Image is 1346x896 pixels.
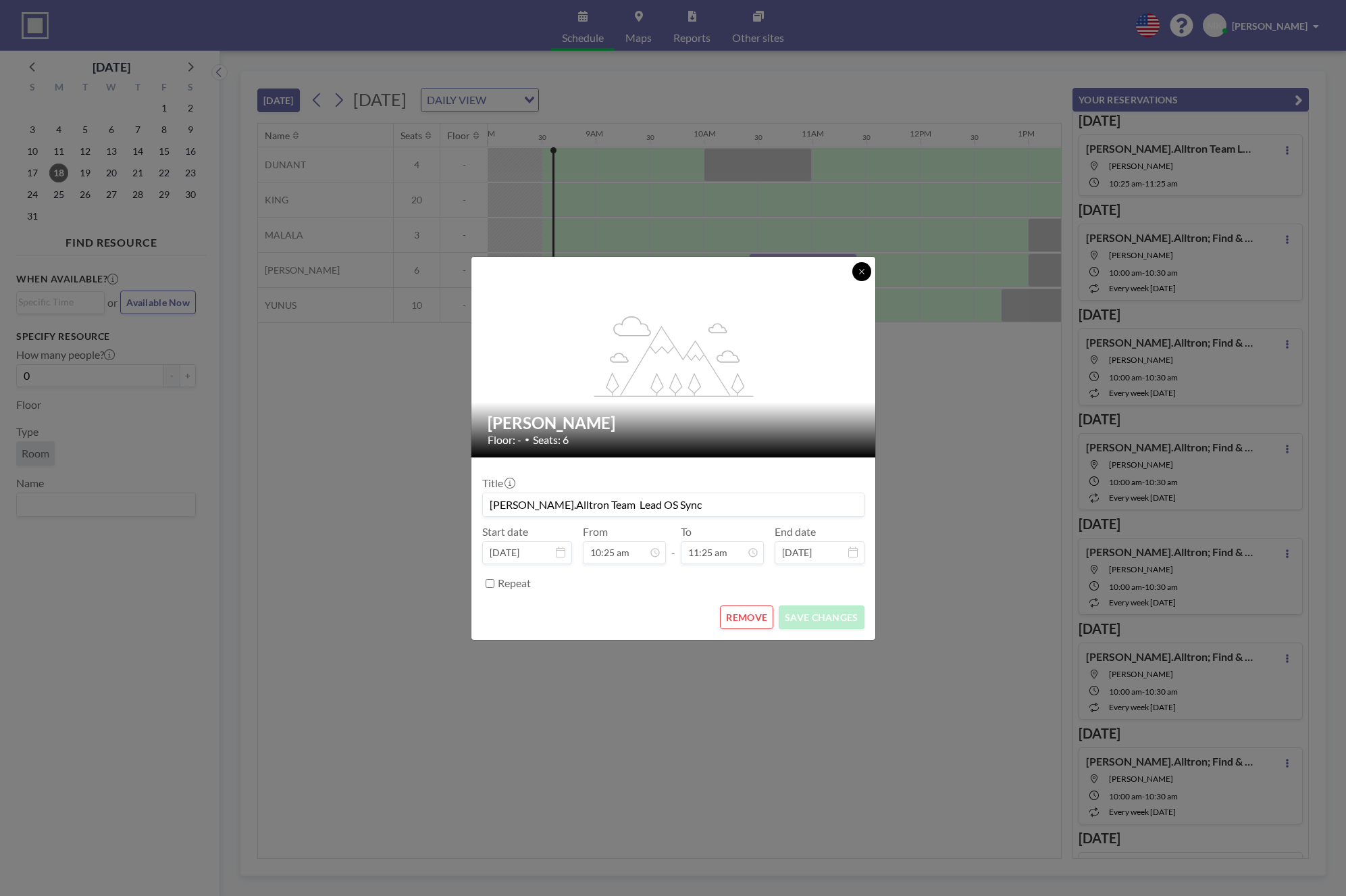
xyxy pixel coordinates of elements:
[583,525,608,539] label: From
[671,530,675,559] span: -
[488,433,521,447] span: Floor: -
[720,605,773,629] button: REMOVE
[775,525,816,539] label: End date
[594,315,753,396] g: flex-grow: 1.2;
[482,525,528,539] label: Start date
[779,605,864,629] button: SAVE CHANGES
[482,476,514,490] label: Title
[488,413,860,433] h2: [PERSON_NAME]
[483,493,864,516] input: (No title)
[498,576,531,590] label: Repeat
[525,434,529,445] span: •
[533,433,569,447] span: Seats: 6
[681,525,692,539] label: To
